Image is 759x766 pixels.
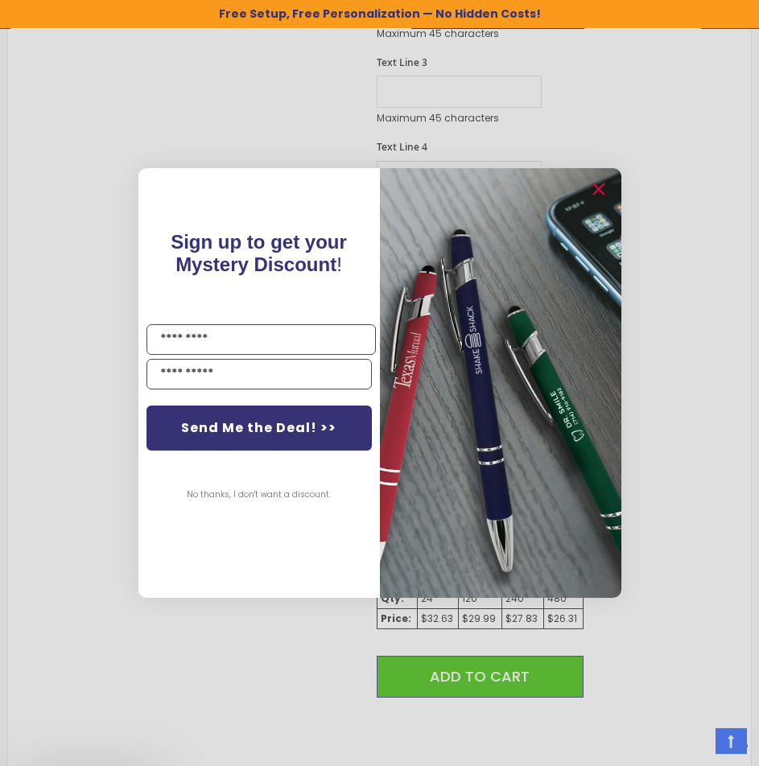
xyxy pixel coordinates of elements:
[146,359,372,389] input: YOUR EMAIL
[171,231,347,275] span: Sign up to get your Mystery Discount
[171,231,347,275] span: !
[146,406,372,451] button: Send Me the Deal! >>
[626,723,759,766] iframe: Google Customer Reviews
[380,168,621,597] img: 081b18bf-2f98-4675-a917-09431eb06994.jpeg
[179,475,339,515] button: No thanks, I don't want a discount.
[586,176,612,202] button: Close dialog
